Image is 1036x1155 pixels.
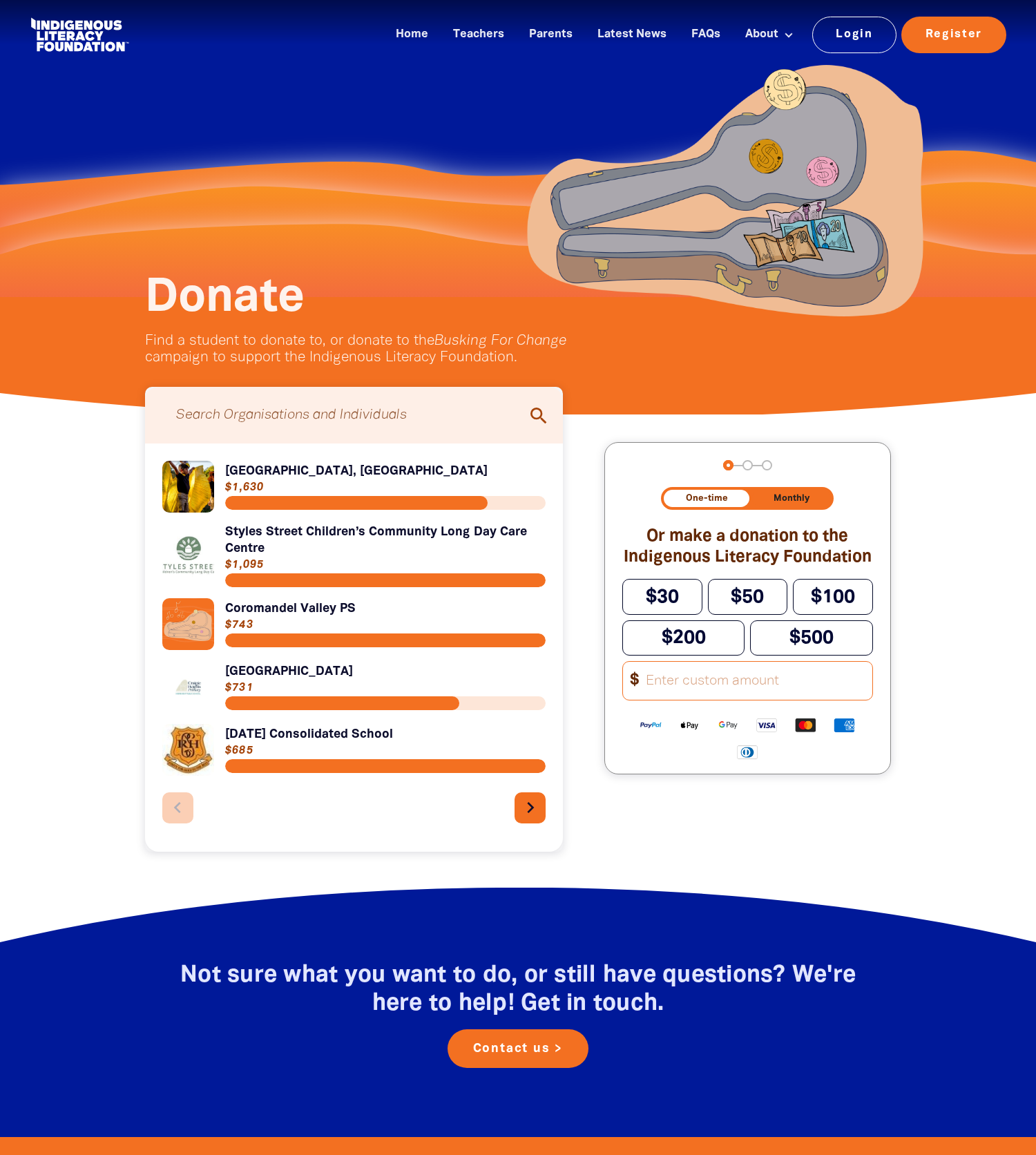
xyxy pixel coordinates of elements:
button: One-time [664,490,749,507]
i: search [528,405,550,427]
span: Not sure what you want to do, or still have questions? We're here to help! Get in touch. [180,965,856,1015]
span: $500 [789,629,834,647]
span: Monthly [774,494,809,503]
button: $30 [622,579,702,614]
a: Contact us > [448,1029,589,1068]
em: Busking For Change [434,334,566,347]
p: Find a student to donate to, or donate to the campaign to support the Indigenous Literacy Foundat... [145,333,629,366]
a: Register [901,17,1006,52]
button: Navigate to step 3 of 3 to enter your payment details [762,460,772,470]
button: Navigate to step 2 of 3 to enter your details [742,460,753,470]
div: Available payment methods [622,706,873,770]
img: Paypal logo [631,717,670,733]
button: $100 [793,579,873,614]
a: Login [812,17,897,52]
span: $ [623,667,640,694]
span: $200 [662,629,706,647]
a: About [737,23,802,46]
span: One-time [686,494,728,503]
span: $100 [811,589,855,606]
i: chevron_right [519,796,541,819]
button: Next page [515,792,546,823]
input: Enter custom amount [637,662,872,700]
span: Donate [145,277,305,320]
button: Navigate to step 1 of 3 to enter your donation amount [723,460,733,470]
span: $50 [731,589,764,606]
button: $50 [708,579,788,614]
span: $30 [646,589,679,606]
a: Home [387,23,437,46]
a: FAQs [683,23,729,46]
a: Teachers [445,23,512,46]
img: American Express logo [825,717,863,733]
img: Mastercard logo [786,717,825,733]
button: $200 [622,620,745,656]
div: Donation frequency [661,487,834,510]
img: Google Pay logo [709,717,747,733]
img: Apple Pay logo [670,717,709,733]
a: Latest News [589,23,675,46]
h2: Or make a donation to the Indigenous Literacy Foundation [622,526,873,568]
button: $500 [750,620,873,656]
button: Monthly [752,490,832,507]
a: Parents [521,23,581,46]
img: Visa logo [747,717,786,733]
div: Paginated content [162,461,546,834]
